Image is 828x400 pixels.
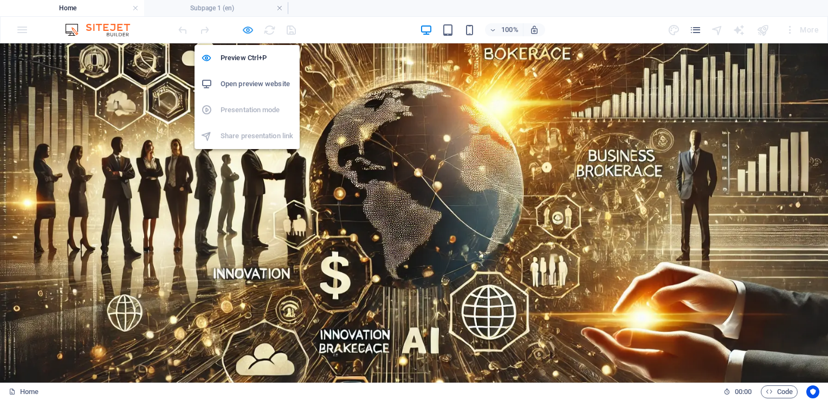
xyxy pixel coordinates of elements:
[735,385,752,398] span: 00 00
[62,23,144,36] img: Editor Logo
[221,78,293,91] h6: Open preview website
[689,23,702,36] button: pages
[529,25,539,35] i: On resize automatically adjust zoom level to fit chosen device.
[766,385,793,398] span: Code
[144,2,288,14] h4: Subpage 1 (en)
[9,385,38,398] a: Click to cancel selection. Double-click to open Pages
[723,385,752,398] h6: Session time
[761,385,798,398] button: Code
[501,23,519,36] h6: 100%
[485,23,523,36] button: 100%
[221,51,293,64] h6: Preview Ctrl+P
[689,24,702,36] i: Pages (Ctrl+Alt+S)
[742,388,744,396] span: :
[806,385,819,398] button: Usercentrics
